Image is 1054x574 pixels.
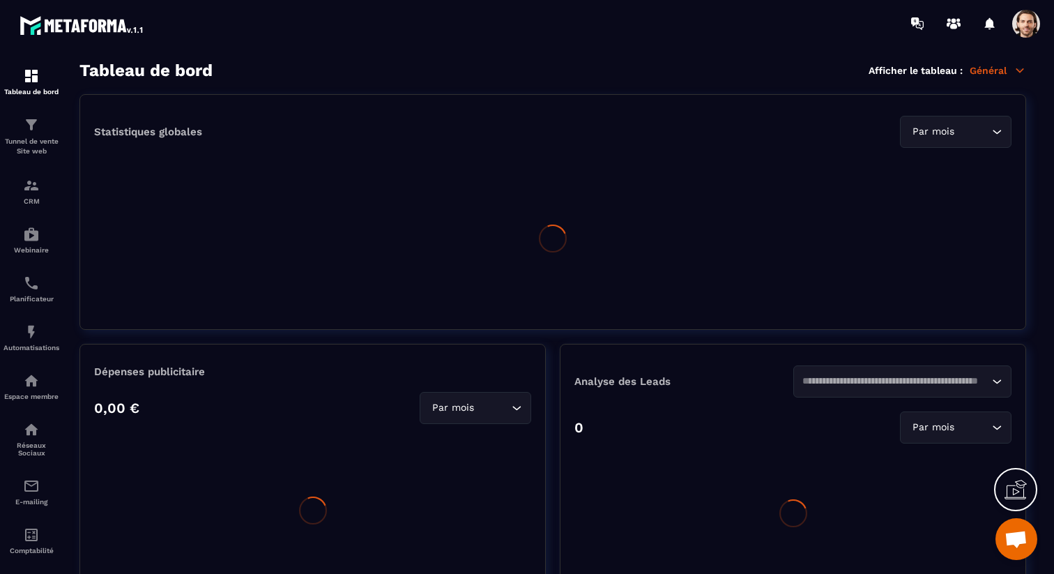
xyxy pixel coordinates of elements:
[900,116,1011,148] div: Search for option
[94,126,202,138] p: Statistiques globales
[420,392,531,424] div: Search for option
[94,400,139,416] p: 0,00 €
[3,498,59,506] p: E-mailing
[3,246,59,254] p: Webinaire
[574,375,793,388] p: Analyse des Leads
[802,374,989,389] input: Search for option
[94,365,531,378] p: Dépenses publicitaire
[477,400,508,416] input: Search for option
[23,275,40,292] img: scheduler
[3,393,59,400] p: Espace membre
[3,167,59,216] a: formationformationCRM
[3,57,59,106] a: formationformationTableau de bord
[3,441,59,457] p: Réseaux Sociaux
[3,137,59,156] p: Tunnel de vente Site web
[909,124,957,139] span: Par mois
[23,324,40,340] img: automations
[900,411,1011,444] div: Search for option
[3,516,59,565] a: accountantaccountantComptabilité
[23,116,40,133] img: formation
[429,400,477,416] span: Par mois
[23,177,40,194] img: formation
[793,365,1012,398] div: Search for option
[23,372,40,389] img: automations
[957,420,988,435] input: Search for option
[3,197,59,205] p: CRM
[3,362,59,411] a: automationsautomationsEspace membre
[23,527,40,543] img: accountant
[3,411,59,467] a: social-networksocial-networkRéseaux Sociaux
[23,421,40,438] img: social-network
[79,61,213,80] h3: Tableau de bord
[3,467,59,516] a: emailemailE-mailing
[909,420,957,435] span: Par mois
[3,216,59,264] a: automationsautomationsWebinaire
[23,226,40,243] img: automations
[3,264,59,313] a: schedulerschedulerPlanificateur
[957,124,988,139] input: Search for option
[3,295,59,303] p: Planificateur
[3,88,59,96] p: Tableau de bord
[995,518,1037,560] a: Ouvrir le chat
[20,13,145,38] img: logo
[23,478,40,494] img: email
[3,344,59,352] p: Automatisations
[3,313,59,362] a: automationsautomationsAutomatisations
[3,106,59,167] a: formationformationTunnel de vente Site web
[574,419,583,436] p: 0
[970,64,1026,77] p: Général
[23,68,40,84] img: formation
[3,547,59,554] p: Comptabilité
[869,65,963,76] p: Afficher le tableau :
